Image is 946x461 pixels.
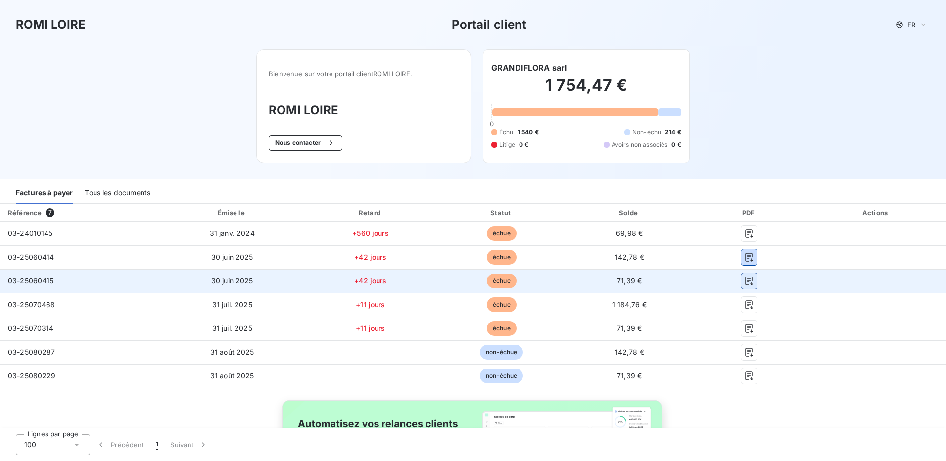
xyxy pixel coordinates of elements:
[8,253,54,261] span: 03-25060414
[8,324,54,332] span: 03-25070314
[480,369,523,383] span: non-échue
[615,253,644,261] span: 142,78 €
[212,324,252,332] span: 31 juil. 2025
[210,229,255,237] span: 31 janv. 2024
[439,208,565,218] div: Statut
[615,348,644,356] span: 142,78 €
[356,300,385,309] span: +11 jours
[211,253,253,261] span: 30 juin 2025
[8,229,53,237] span: 03-24010145
[162,208,302,218] div: Émise le
[568,208,691,218] div: Solde
[269,70,459,78] span: Bienvenue sur votre portail client ROMI LOIRE .
[354,253,386,261] span: +42 jours
[487,226,517,241] span: échue
[306,208,435,218] div: Retard
[808,208,944,218] div: Actions
[352,229,389,237] span: +560 jours
[210,371,254,380] span: 31 août 2025
[617,371,642,380] span: 71,39 €
[212,300,252,309] span: 31 juil. 2025
[491,75,681,105] h2: 1 754,47 €
[90,434,150,455] button: Précédent
[269,101,459,119] h3: ROMI LOIRE
[499,128,514,137] span: Échu
[8,300,55,309] span: 03-25070468
[46,208,54,217] span: 7
[665,128,681,137] span: 214 €
[8,371,56,380] span: 03-25080229
[16,16,86,34] h3: ROMI LOIRE
[210,348,254,356] span: 31 août 2025
[85,183,150,204] div: Tous les documents
[499,140,515,149] span: Litige
[519,140,528,149] span: 0 €
[487,321,517,336] span: échue
[617,324,642,332] span: 71,39 €
[8,209,42,217] div: Référence
[907,21,915,29] span: FR
[356,324,385,332] span: +11 jours
[156,440,158,450] span: 1
[491,62,567,74] h6: GRANDIFLORA sarl
[612,140,668,149] span: Avoirs non associés
[24,440,36,450] span: 100
[16,183,73,204] div: Factures à payer
[490,120,494,128] span: 0
[150,434,164,455] button: 1
[164,434,214,455] button: Suivant
[452,16,527,34] h3: Portail client
[269,135,342,151] button: Nous contacter
[211,277,253,285] span: 30 juin 2025
[612,300,647,309] span: 1 184,76 €
[617,277,642,285] span: 71,39 €
[518,128,539,137] span: 1 540 €
[671,140,681,149] span: 0 €
[632,128,661,137] span: Non-échu
[487,250,517,265] span: échue
[695,208,804,218] div: PDF
[354,277,386,285] span: +42 jours
[616,229,643,237] span: 69,98 €
[8,348,55,356] span: 03-25080287
[487,297,517,312] span: échue
[8,277,54,285] span: 03-25060415
[487,274,517,288] span: échue
[480,345,523,360] span: non-échue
